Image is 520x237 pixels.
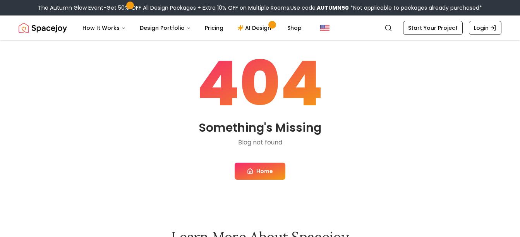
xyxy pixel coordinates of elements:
a: Pricing [199,20,230,36]
a: Shop [281,20,308,36]
a: Login [469,21,501,35]
button: Design Portfolio [134,20,197,36]
a: Spacejoy [19,20,67,36]
a: Home [235,163,285,180]
span: *Not applicable to packages already purchased* [349,4,482,12]
a: Start Your Project [403,21,463,35]
img: United States [320,23,330,33]
a: AI Design [231,20,280,36]
img: Spacejoy Logo [19,20,67,36]
p: Blog not found [238,138,282,147]
b: AUTUMN50 [317,4,349,12]
nav: Global [19,15,501,40]
span: Use code: [290,4,349,12]
button: How It Works [76,20,132,36]
span: 404 [197,53,323,115]
h2: Something's Missing [199,121,321,135]
nav: Main [76,20,308,36]
div: The Autumn Glow Event-Get 50% OFF All Design Packages + Extra 10% OFF on Multiple Rooms. [38,4,482,12]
